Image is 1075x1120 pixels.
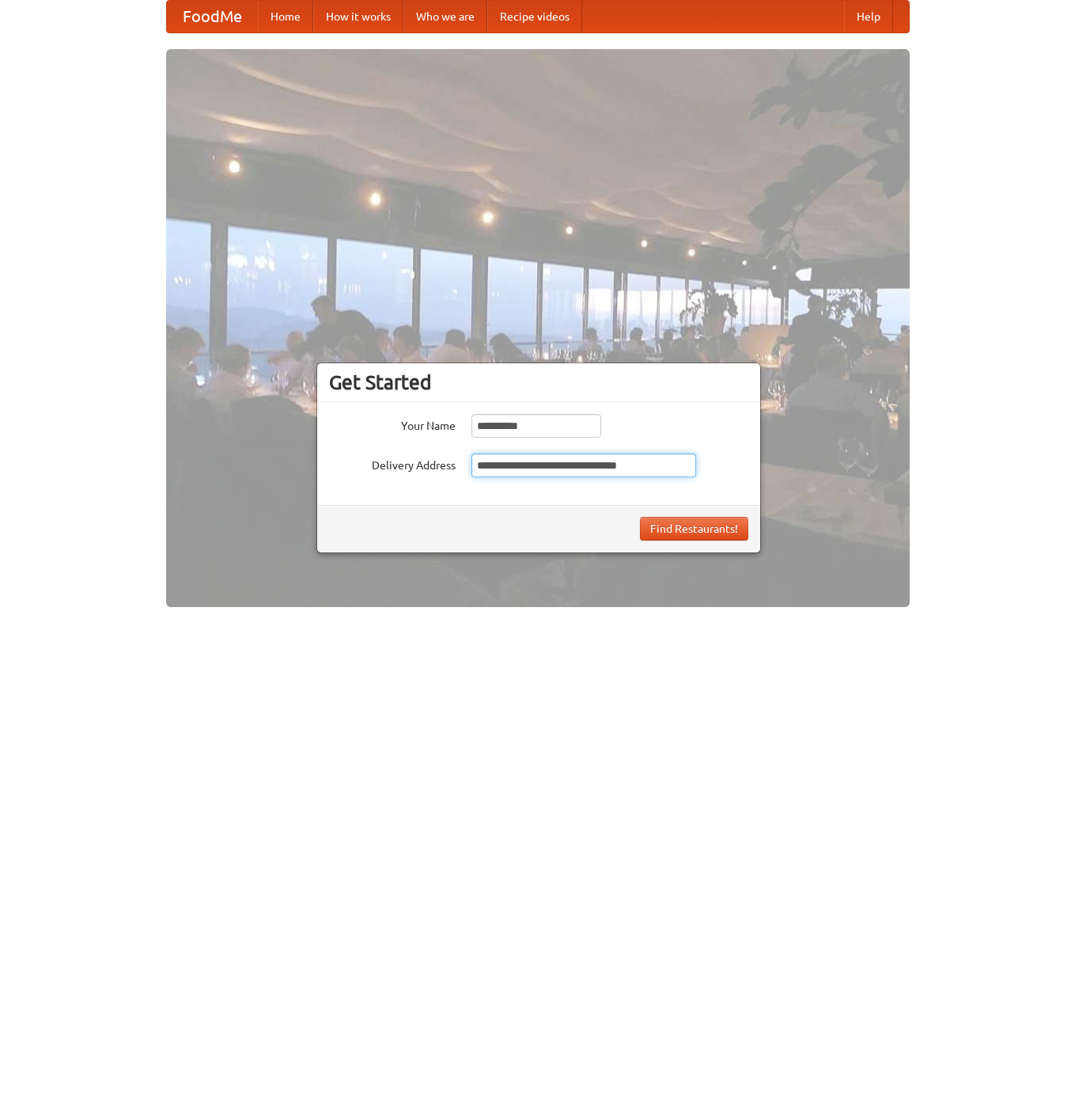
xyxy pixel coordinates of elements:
label: Delivery Address [329,454,456,473]
h3: Get Started [329,370,748,394]
button: Find Restaurants! [640,517,748,541]
label: Your Name [329,414,456,434]
a: Who we are [403,1,487,32]
a: Home [258,1,313,32]
a: Help [844,1,893,32]
a: FoodMe [167,1,258,32]
a: How it works [313,1,403,32]
a: Recipe videos [487,1,582,32]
